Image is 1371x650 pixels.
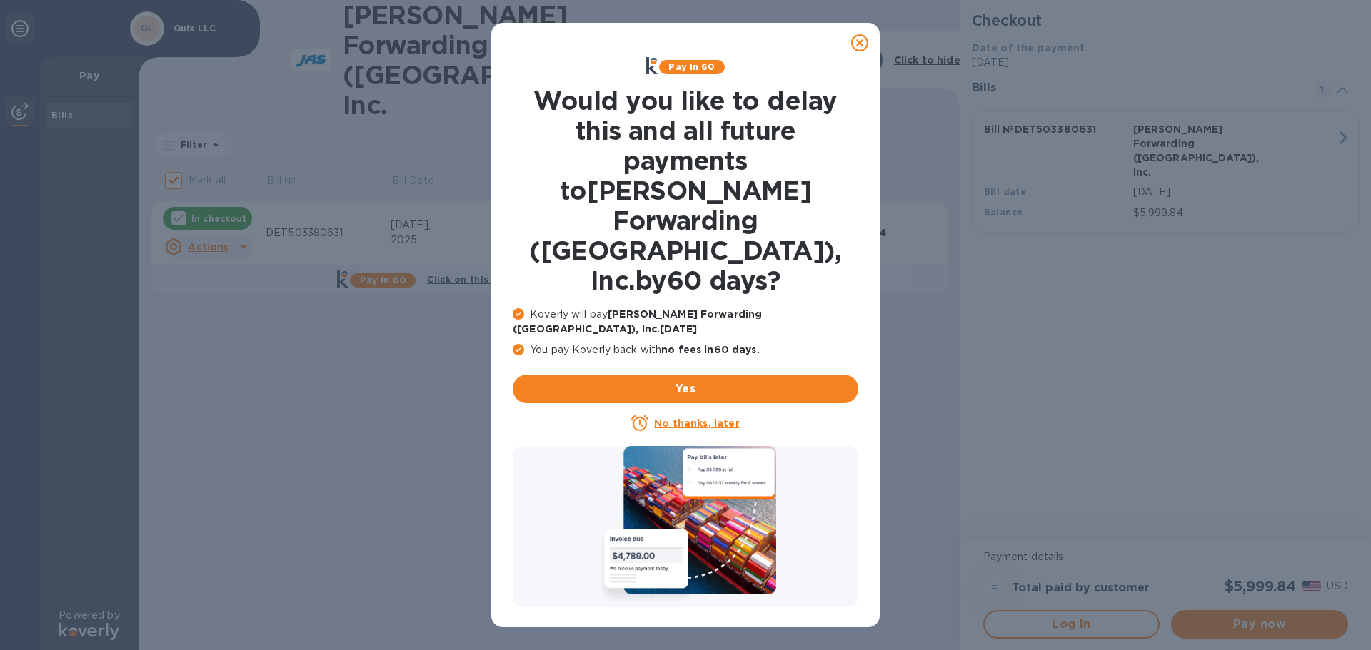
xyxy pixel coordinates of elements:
[513,375,858,403] button: Yes
[513,86,858,295] h1: Would you like to delay this and all future payments to [PERSON_NAME] Forwarding ([GEOGRAPHIC_DAT...
[513,308,762,335] b: [PERSON_NAME] Forwarding ([GEOGRAPHIC_DATA]), Inc. [DATE]
[524,380,847,397] span: Yes
[661,344,759,355] b: no fees in 60 days .
[513,307,858,337] p: Koverly will pay
[668,61,715,72] b: Pay in 60
[513,342,858,357] p: You pay Koverly back with
[654,417,739,429] u: No thanks, later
